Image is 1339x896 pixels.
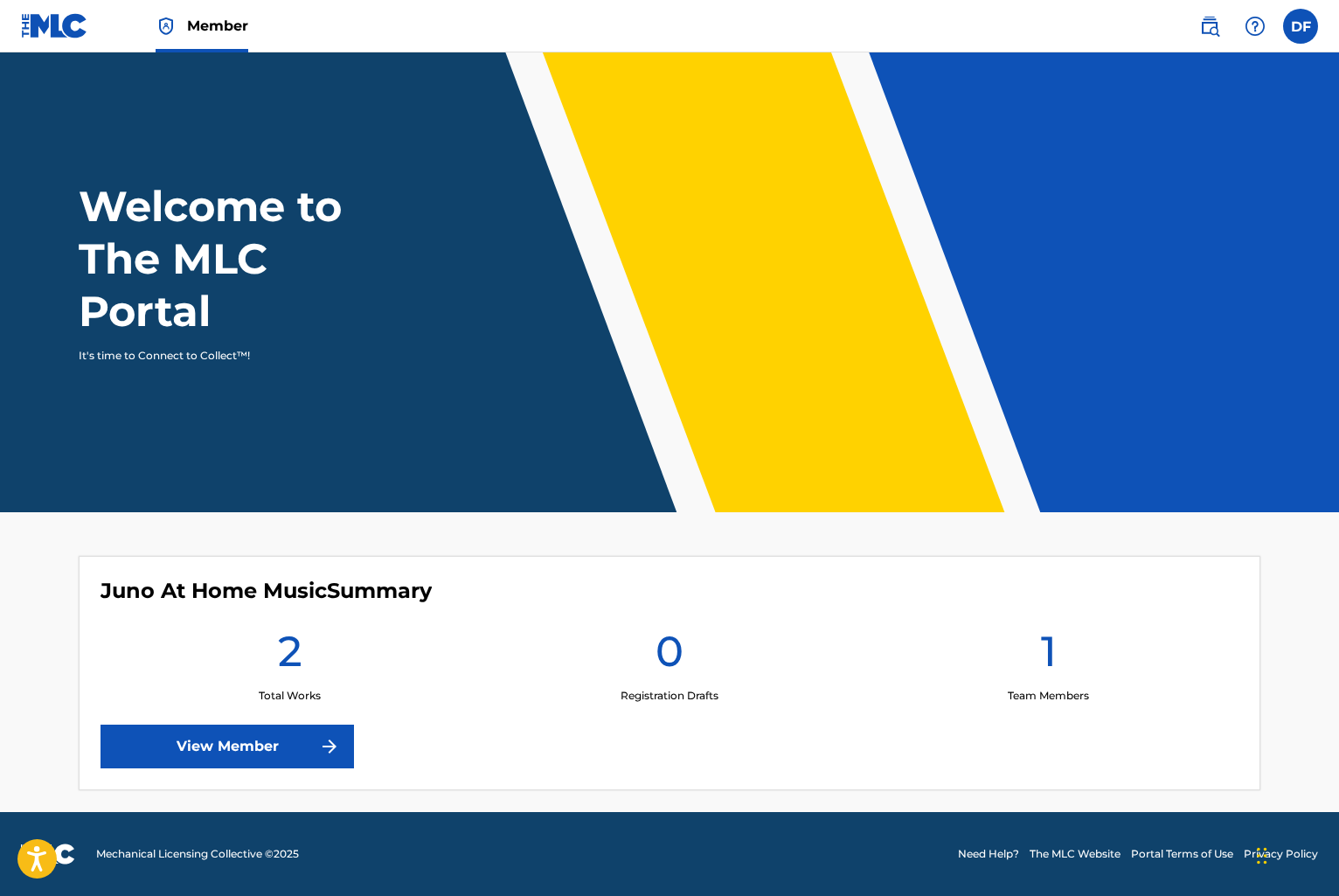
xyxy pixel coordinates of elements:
a: Privacy Policy [1244,846,1318,862]
a: View Member [101,725,354,768]
img: help [1245,16,1266,37]
a: Public Search [1192,9,1227,44]
h1: 0 [656,625,683,688]
img: Top Rightsholder [156,16,177,37]
h1: 2 [278,625,302,688]
div: Drag [1257,830,1267,882]
img: logo [21,844,75,865]
span: Mechanical Licensing Collective © 2025 [96,846,299,862]
div: User Menu [1283,9,1318,44]
div: Help [1238,9,1273,44]
span: Member [187,16,248,36]
iframe: Chat Widget [1252,812,1339,896]
p: Team Members [1008,688,1089,704]
img: search [1199,16,1220,37]
p: Registration Drafts [621,688,718,704]
h4: Juno At Home Music [101,578,432,604]
img: f7272a7cc735f4ea7f67.svg [319,736,340,757]
h1: Welcome to The MLC Portal [79,180,406,337]
a: The MLC Website [1030,846,1120,862]
a: Portal Terms of Use [1131,846,1233,862]
a: Need Help? [958,846,1019,862]
img: MLC Logo [21,13,88,38]
p: It's time to Connect to Collect™! [79,348,382,364]
p: Total Works [259,688,321,704]
h1: 1 [1041,625,1057,688]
